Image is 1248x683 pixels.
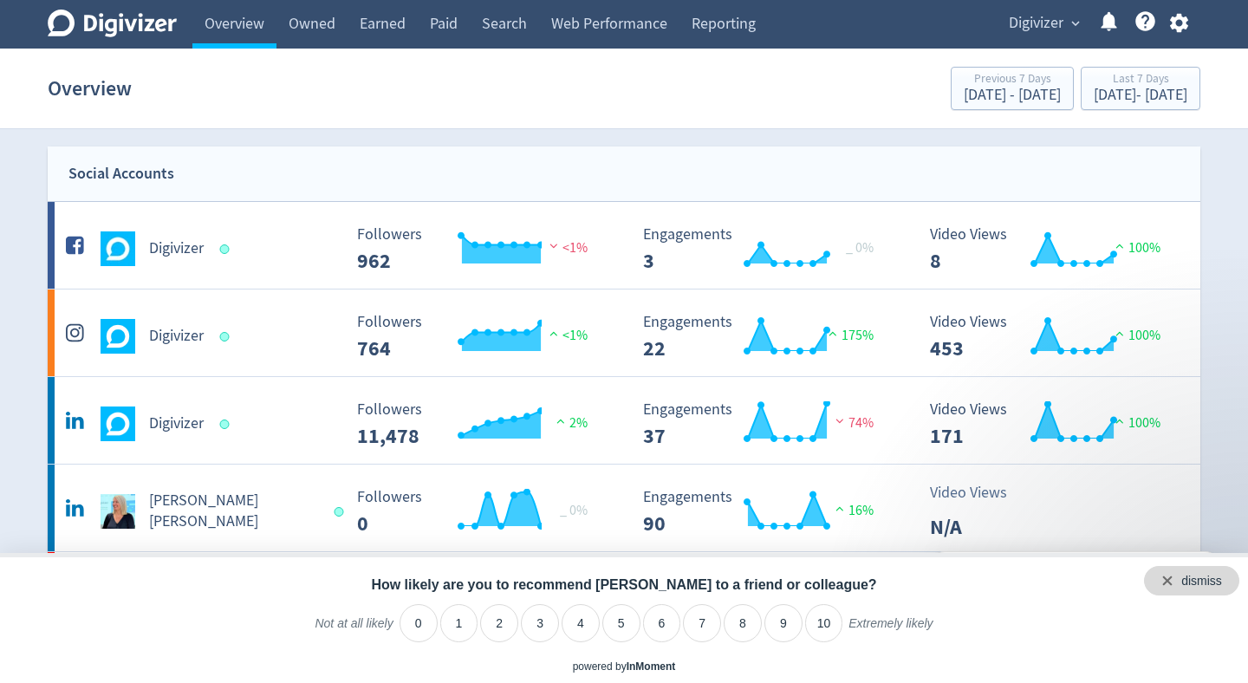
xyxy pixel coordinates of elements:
svg: Engagements 22 [634,314,894,360]
h5: [PERSON_NAME] [PERSON_NAME] [149,491,318,532]
img: negative-performance.svg [831,414,848,427]
span: _ 0% [560,502,588,519]
li: 7 [683,604,721,642]
span: <1% [545,239,588,257]
img: positive-performance.svg [831,502,848,515]
li: 1 [440,604,478,642]
img: Digivizer undefined [101,319,135,354]
div: Last 7 Days [1094,73,1187,88]
svg: Followers --- [348,489,608,535]
svg: Video Views 8 [921,226,1181,272]
li: 5 [602,604,640,642]
li: 8 [724,604,762,642]
a: Digivizer undefinedDigivizer Followers --- Followers 11,478 2% Engagements 37 Engagements 37 74% ... [48,377,1200,464]
span: 100% [1111,327,1160,344]
li: 6 [643,604,681,642]
svg: Video Views 171 [921,401,1181,447]
div: dismiss [1181,573,1222,590]
img: positive-performance.svg [1111,414,1128,427]
svg: Followers --- [348,314,608,360]
span: Data last synced: 23 Sep 2025, 9:02pm (AEST) [220,244,235,254]
div: Previous 7 Days [964,73,1061,88]
svg: Engagements 90 [634,489,894,535]
li: 0 [400,604,438,642]
span: <1% [545,327,588,344]
svg: Engagements 3 [634,226,894,272]
li: 9 [764,604,803,642]
h1: Overview [48,61,132,116]
h5: Digivizer [149,413,204,434]
div: Close survey [1144,566,1239,595]
li: 3 [521,604,559,642]
img: positive-performance.svg [824,327,842,340]
a: Digivizer undefinedDigivizer Followers --- Followers 764 <1% Engagements 22 Engagements 22 175% V... [48,289,1200,376]
span: Digivizer [1009,10,1063,37]
p: Video Views [930,481,1030,504]
span: Data last synced: 24 Sep 2025, 5:01am (AEST) [334,507,348,517]
svg: Followers --- [348,226,608,272]
img: Digivizer undefined [101,231,135,266]
span: _ 0% [846,239,874,257]
span: 2% [552,414,588,432]
span: 74% [831,414,874,432]
img: Digivizer undefined [101,407,135,441]
span: 100% [1111,239,1160,257]
label: Not at all likely [315,615,393,645]
img: negative-performance.svg [545,239,562,252]
img: positive-performance.svg [1111,239,1128,252]
span: Data last synced: 24 Sep 2025, 4:02am (AEST) [220,420,235,429]
span: Data last synced: 23 Sep 2025, 9:02pm (AEST) [220,332,235,341]
div: [DATE] - [DATE] [1094,88,1187,103]
button: Digivizer [1003,10,1084,37]
span: 16% [831,502,874,519]
iframe: Intercom notifications message [901,515,1248,636]
a: Emma Lo Russo undefined[PERSON_NAME] [PERSON_NAME] Followers --- _ 0% Followers 0 Engagements 90 ... [48,465,1200,551]
li: 10 [805,604,843,642]
button: Previous 7 Days[DATE] - [DATE] [951,67,1074,110]
a: Digivizer undefinedDigivizer Followers --- Followers 962 <1% Engagements 3 Engagements 3 _ 0% Vid... [48,202,1200,289]
svg: Engagements 37 [634,401,894,447]
li: 4 [562,604,600,642]
span: 175% [824,327,874,344]
span: 100% [1111,414,1160,432]
img: Emma Lo Russo undefined [101,494,135,529]
img: positive-performance.svg [545,327,562,340]
p: N/A [930,511,1030,543]
h5: Digivizer [149,326,204,347]
a: Digivizer undefinedDigivizer Followers --- Followers 201 <1% Engagements 0 Engagements 0 _ 0% Vid... [48,552,1200,639]
span: expand_more [1068,16,1083,31]
button: Last 7 Days[DATE]- [DATE] [1081,67,1200,110]
label: Extremely likely [848,615,933,645]
svg: Followers --- [348,401,608,447]
div: Social Accounts [68,161,174,186]
svg: Video Views 453 [921,314,1181,360]
img: positive-performance.svg [1111,327,1128,340]
h5: Digivizer [149,238,204,259]
div: powered by inmoment [573,660,676,674]
a: InMoment [627,660,676,673]
li: 2 [480,604,518,642]
div: [DATE] - [DATE] [964,88,1061,103]
img: positive-performance.svg [552,414,569,427]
